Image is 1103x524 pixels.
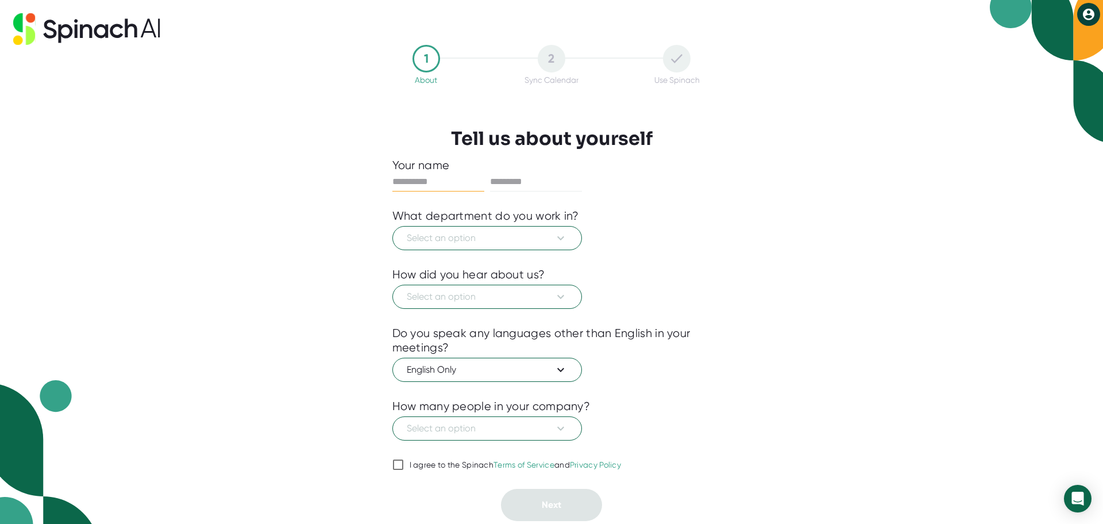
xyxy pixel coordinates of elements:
div: About [415,75,437,85]
div: What department do you work in? [392,209,579,223]
button: Select an option [392,416,582,441]
div: Open Intercom Messenger [1064,485,1092,512]
div: 1 [412,45,440,72]
div: 2 [538,45,565,72]
span: Select an option [407,231,568,245]
button: English Only [392,358,582,382]
button: Select an option [392,226,582,250]
span: Next [542,499,561,510]
span: Select an option [407,290,568,304]
div: I agree to the Spinach and [410,460,622,471]
button: Select an option [392,285,582,309]
div: Do you speak any languages other than English in your meetings? [392,326,711,355]
div: Sync Calendar [524,75,579,85]
a: Privacy Policy [570,460,621,469]
span: Select an option [407,422,568,435]
div: Your name [392,158,711,173]
div: How many people in your company? [392,399,591,414]
button: Next [501,489,602,521]
div: Use Spinach [654,75,700,85]
a: Terms of Service [493,460,554,469]
span: English Only [407,363,568,377]
h3: Tell us about yourself [451,128,653,150]
div: How did you hear about us? [392,267,545,282]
